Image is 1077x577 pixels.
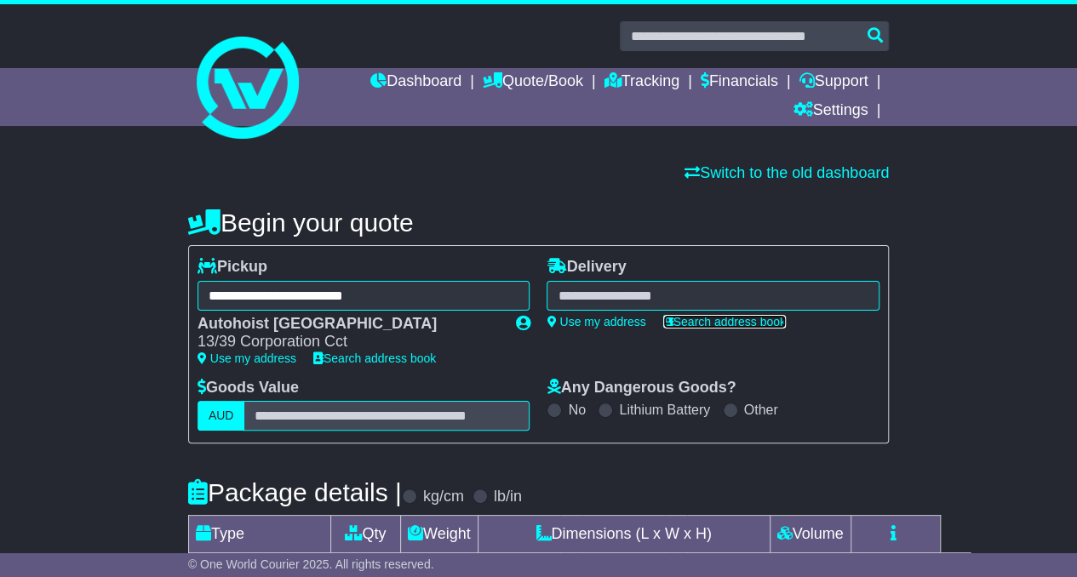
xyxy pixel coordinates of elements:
[604,68,679,97] a: Tracking
[494,488,522,506] label: lb/in
[770,516,851,553] td: Volume
[198,333,499,351] div: 13/39 Corporation Cct
[188,557,434,571] span: © One World Courier 2025. All rights reserved.
[198,315,499,334] div: Autohoist [GEOGRAPHIC_DATA]
[313,351,436,365] a: Search address book
[198,258,267,277] label: Pickup
[793,97,868,126] a: Settings
[478,516,770,553] td: Dimensions (L x W x H)
[188,478,402,506] h4: Package details |
[330,516,400,553] td: Qty
[188,516,330,553] td: Type
[198,379,299,397] label: Goods Value
[568,402,585,418] label: No
[547,315,645,328] a: Use my address
[799,68,868,97] a: Support
[198,351,296,365] a: Use my address
[663,315,786,328] a: Search address book
[547,379,736,397] label: Any Dangerous Goods?
[685,164,889,181] a: Switch to the old dashboard
[744,402,778,418] label: Other
[483,68,583,97] a: Quote/Book
[701,68,778,97] a: Financials
[370,68,461,97] a: Dashboard
[400,516,478,553] td: Weight
[547,258,626,277] label: Delivery
[423,488,464,506] label: kg/cm
[198,401,245,431] label: AUD
[619,402,710,418] label: Lithium Battery
[188,209,889,237] h4: Begin your quote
